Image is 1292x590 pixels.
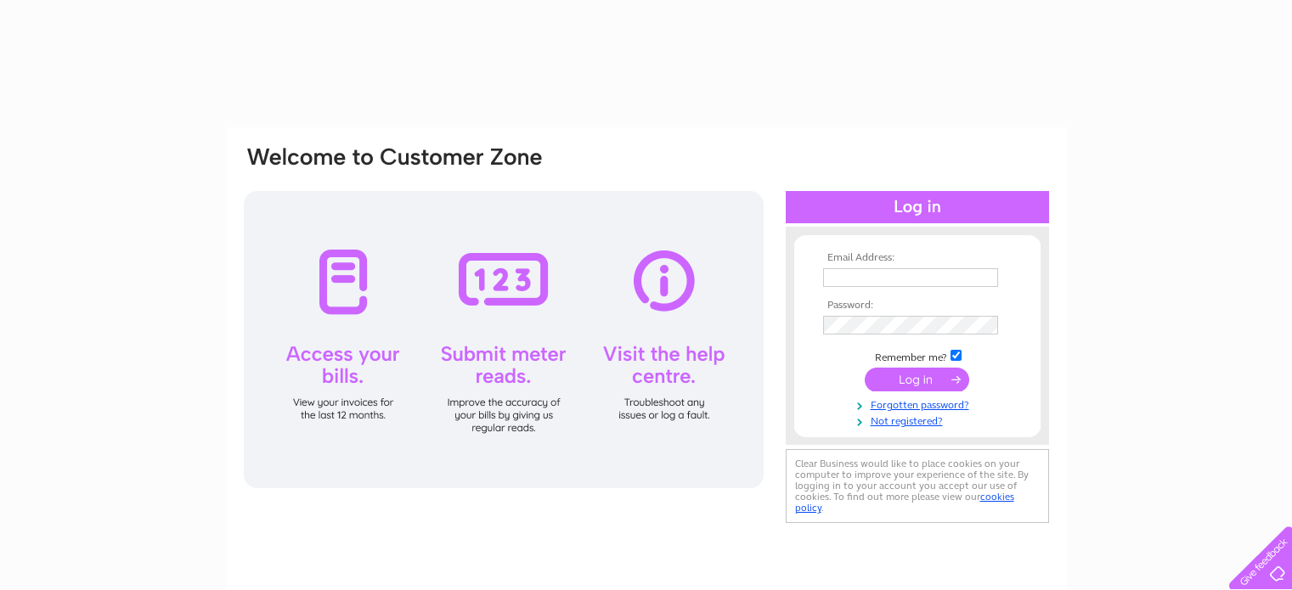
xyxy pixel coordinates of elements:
input: Submit [865,368,969,391]
a: Forgotten password? [823,396,1016,412]
td: Remember me? [819,347,1016,364]
a: cookies policy [795,491,1014,514]
th: Email Address: [819,252,1016,264]
a: Not registered? [823,412,1016,428]
th: Password: [819,300,1016,312]
div: Clear Business would like to place cookies on your computer to improve your experience of the sit... [786,449,1049,523]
